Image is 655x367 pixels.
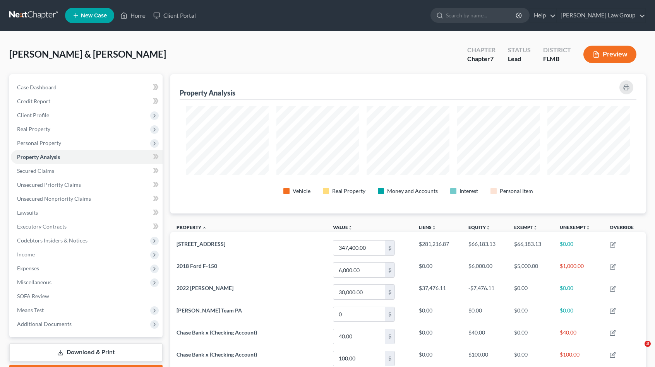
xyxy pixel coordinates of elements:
[508,55,531,63] div: Lead
[333,351,385,366] input: 0.00
[17,98,50,104] span: Credit Report
[177,224,207,230] a: Property expand_less
[17,265,39,271] span: Expenses
[413,281,462,303] td: $37,476.11
[17,223,67,230] span: Executory Contracts
[508,259,554,281] td: $5,000.00
[333,307,385,322] input: 0.00
[490,55,494,62] span: 7
[446,8,517,22] input: Search by name...
[385,241,394,255] div: $
[557,9,645,22] a: [PERSON_NAME] Law Group
[333,285,385,299] input: 0.00
[17,112,49,118] span: Client Profile
[11,150,163,164] a: Property Analysis
[467,55,496,63] div: Chapter
[348,225,353,230] i: unfold_more
[333,224,353,230] a: Valueunfold_more
[583,46,636,63] button: Preview
[385,263,394,277] div: $
[554,303,604,325] td: $0.00
[385,329,394,344] div: $
[177,329,257,336] span: Chase Bank x (Checking Account)
[177,241,225,247] span: [STREET_ADDRESS]
[17,154,60,160] span: Property Analysis
[177,285,233,291] span: 2022 [PERSON_NAME]
[11,289,163,303] a: SOFA Review
[17,167,54,174] span: Secured Claims
[17,209,38,216] span: Lawsuits
[385,285,394,299] div: $
[293,187,310,195] div: Vehicle
[17,237,87,244] span: Codebtors Insiders & Notices
[508,237,554,259] td: $66,183.13
[413,259,462,281] td: $0.00
[530,9,556,22] a: Help
[508,281,554,303] td: $0.00
[462,259,508,281] td: $6,000.00
[467,46,496,55] div: Chapter
[17,307,44,313] span: Means Test
[333,241,385,255] input: 0.00
[543,55,571,63] div: FLMB
[333,263,385,277] input: 0.00
[9,48,166,60] span: [PERSON_NAME] & [PERSON_NAME]
[554,259,604,281] td: $1,000.00
[462,237,508,259] td: $66,183.13
[177,263,217,269] span: 2018 Ford F-150
[554,281,604,303] td: $0.00
[413,325,462,347] td: $0.00
[419,224,436,230] a: Liensunfold_more
[486,225,490,230] i: unfold_more
[387,187,438,195] div: Money and Accounts
[81,13,107,19] span: New Case
[514,224,538,230] a: Exemptunfold_more
[413,303,462,325] td: $0.00
[629,341,647,359] iframe: Intercom live chat
[508,303,554,325] td: $0.00
[9,343,163,362] a: Download & Print
[460,187,478,195] div: Interest
[385,351,394,366] div: $
[560,224,590,230] a: Unexemptunfold_more
[17,195,91,202] span: Unsecured Nonpriority Claims
[11,220,163,234] a: Executory Contracts
[533,225,538,230] i: unfold_more
[11,178,163,192] a: Unsecured Priority Claims
[645,341,651,347] span: 3
[17,321,72,327] span: Additional Documents
[17,140,61,146] span: Personal Property
[17,251,35,258] span: Income
[177,307,242,314] span: [PERSON_NAME] Team PA
[17,279,51,285] span: Miscellaneous
[462,325,508,347] td: $40.00
[11,192,163,206] a: Unsecured Nonpriority Claims
[11,164,163,178] a: Secured Claims
[17,126,50,132] span: Real Property
[554,325,604,347] td: $40.00
[586,225,590,230] i: unfold_more
[604,220,646,237] th: Override
[508,46,531,55] div: Status
[117,9,149,22] a: Home
[11,206,163,220] a: Lawsuits
[432,225,436,230] i: unfold_more
[333,329,385,344] input: 0.00
[180,88,235,97] div: Property Analysis
[177,351,257,358] span: Chase Bank x (Checking Account)
[17,293,49,299] span: SOFA Review
[413,237,462,259] td: $281,216.87
[462,303,508,325] td: $0.00
[332,187,365,195] div: Real Property
[202,225,207,230] i: expand_less
[462,281,508,303] td: -$7,476.11
[508,325,554,347] td: $0.00
[554,237,604,259] td: $0.00
[468,224,490,230] a: Equityunfold_more
[500,187,533,195] div: Personal Item
[149,9,200,22] a: Client Portal
[543,46,571,55] div: District
[11,94,163,108] a: Credit Report
[385,307,394,322] div: $
[17,181,81,188] span: Unsecured Priority Claims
